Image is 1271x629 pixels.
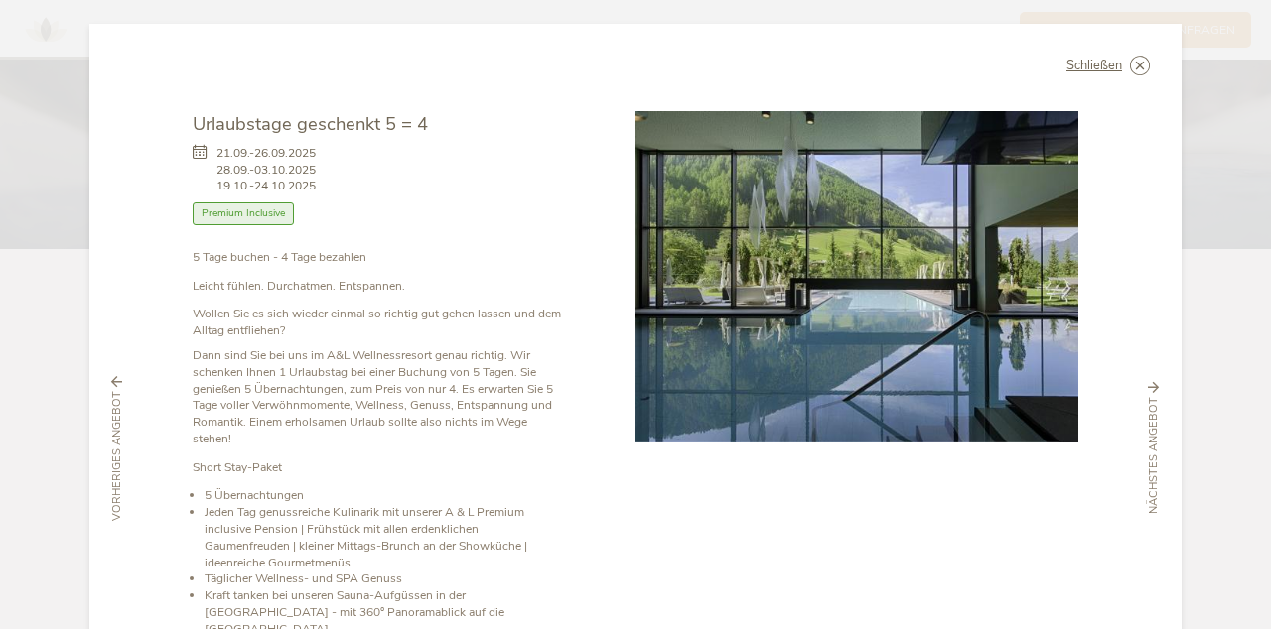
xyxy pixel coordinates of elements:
span: 21.09.-26.09.2025 28.09.-03.10.2025 19.10.-24.10.2025 [216,145,316,194]
strong: Short Stay-Paket [193,459,282,475]
p: Dann sind Sie bei uns im A&L Wellnessresort genau richtig. Wir schenken Ihnen 1 Urlaubstag bei ei... [193,347,565,447]
li: Täglicher Wellness- und SPA Genuss [205,570,565,587]
strong: Wollen Sie es sich wieder einmal so richtig gut gehen lassen und dem Alltag entfliehen? [193,306,561,338]
img: Urlaubstage geschenkt 5 = 4 [635,111,1078,442]
p: Leicht fühlen. Durchatmen. Entspannen. [193,278,565,295]
span: Premium Inclusive [193,202,294,225]
li: 5 Übernachtungen [205,487,565,504]
span: vorheriges Angebot [109,391,125,521]
li: Jeden Tag genussreiche Kulinarik mit unserer A & L Premium inclusive Pension | Frühstück mit alle... [205,504,565,570]
span: Urlaubstage geschenkt 5 = 4 [193,111,428,136]
p: 5 Tage buchen - 4 Tage bezahlen [193,249,565,266]
span: nächstes Angebot [1146,398,1162,515]
span: Schließen [1066,60,1122,72]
